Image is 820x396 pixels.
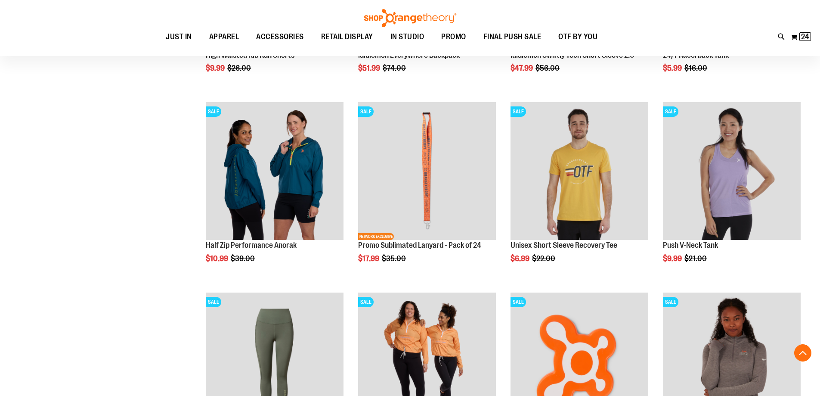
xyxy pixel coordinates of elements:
img: Half Zip Performance Anorak [206,102,343,240]
span: $17.99 [358,254,381,263]
a: lululemon Swiftly Tech Short Sleeve 2.0 [511,51,634,59]
span: SALE [511,297,526,307]
a: Half Zip Performance AnorakSALE [206,102,343,241]
span: $47.99 [511,64,534,72]
span: $16.00 [684,64,709,72]
a: Product image for Sublimated Lanyard - Pack of 24SALENETWORK EXCLUSIVE [358,102,496,241]
span: $22.00 [532,254,557,263]
a: High Waisted Rib Run Shorts [206,51,294,59]
div: product [354,98,500,285]
span: $35.00 [382,254,407,263]
span: $9.99 [206,64,226,72]
a: APPAREL [201,27,248,47]
button: Back To Top [794,344,811,362]
div: product [506,98,653,285]
span: JUST IN [166,27,192,47]
span: $5.99 [663,64,683,72]
span: $10.99 [206,254,229,263]
a: RETAIL DISPLAY [313,27,382,47]
span: SALE [358,106,374,117]
a: 24/7 Racerback Tank [663,51,729,59]
img: Product image for Push V-Neck Tank [663,102,801,240]
span: ACCESSORIES [256,27,304,47]
span: $9.99 [663,254,683,263]
a: ACCESSORIES [248,27,313,47]
span: SALE [663,106,678,117]
a: OTF BY YOU [550,27,606,47]
span: $21.00 [684,254,708,263]
span: FINAL PUSH SALE [483,27,542,47]
a: Half Zip Performance Anorak [206,241,297,249]
a: lululemon Everywhere Backpack [358,51,460,59]
span: $51.99 [358,64,381,72]
a: Promo Sublimated Lanyard - Pack of 24 [358,241,481,249]
span: $56.00 [535,64,561,72]
a: Unisex Short Sleeve Recovery Tee [511,241,617,249]
span: NETWORK EXCLUSIVE [358,233,394,240]
a: Push V-Neck Tank [663,241,718,249]
span: OTF BY YOU [558,27,597,47]
span: PROMO [441,27,466,47]
div: product [659,98,805,285]
img: Product image for Sublimated Lanyard - Pack of 24 [358,102,496,240]
a: PROMO [433,27,475,47]
span: SALE [663,297,678,307]
span: SALE [206,297,221,307]
a: Product image for Unisex Short Sleeve Recovery TeeSALE [511,102,648,241]
span: $6.99 [511,254,531,263]
div: product [201,98,348,285]
img: Shop Orangetheory [363,9,458,27]
a: IN STUDIO [382,27,433,47]
a: JUST IN [157,27,201,47]
span: $74.00 [383,64,407,72]
span: IN STUDIO [390,27,424,47]
img: Product image for Unisex Short Sleeve Recovery Tee [511,102,648,240]
span: 24 [801,32,809,41]
span: RETAIL DISPLAY [321,27,373,47]
span: SALE [358,297,374,307]
span: $26.00 [227,64,252,72]
a: FINAL PUSH SALE [475,27,550,47]
span: $39.00 [231,254,256,263]
a: Product image for Push V-Neck TankSALE [663,102,801,241]
span: APPAREL [209,27,239,47]
span: SALE [206,106,221,117]
span: SALE [511,106,526,117]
